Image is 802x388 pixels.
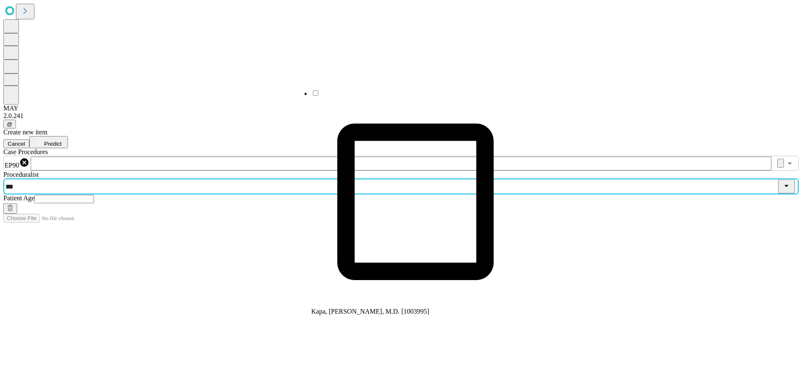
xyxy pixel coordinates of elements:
[777,159,784,168] button: Clear
[3,128,47,136] span: Create new item
[3,148,48,155] span: Scheduled Procedure
[3,139,29,148] button: Cancel
[29,136,68,148] button: Predict
[8,141,25,147] span: Cancel
[3,112,799,120] div: 2.0.241
[5,162,19,169] span: EP90
[3,105,799,112] div: MAY
[3,194,34,202] span: Patient Age
[778,180,795,194] button: Close
[44,141,61,147] span: Predict
[784,157,796,169] button: Open
[311,308,429,315] span: Kapa, [PERSON_NAME], M.D. [1003995]
[3,120,16,128] button: @
[5,157,29,169] div: EP90
[7,121,13,127] span: @
[3,171,39,178] span: Proceduralist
